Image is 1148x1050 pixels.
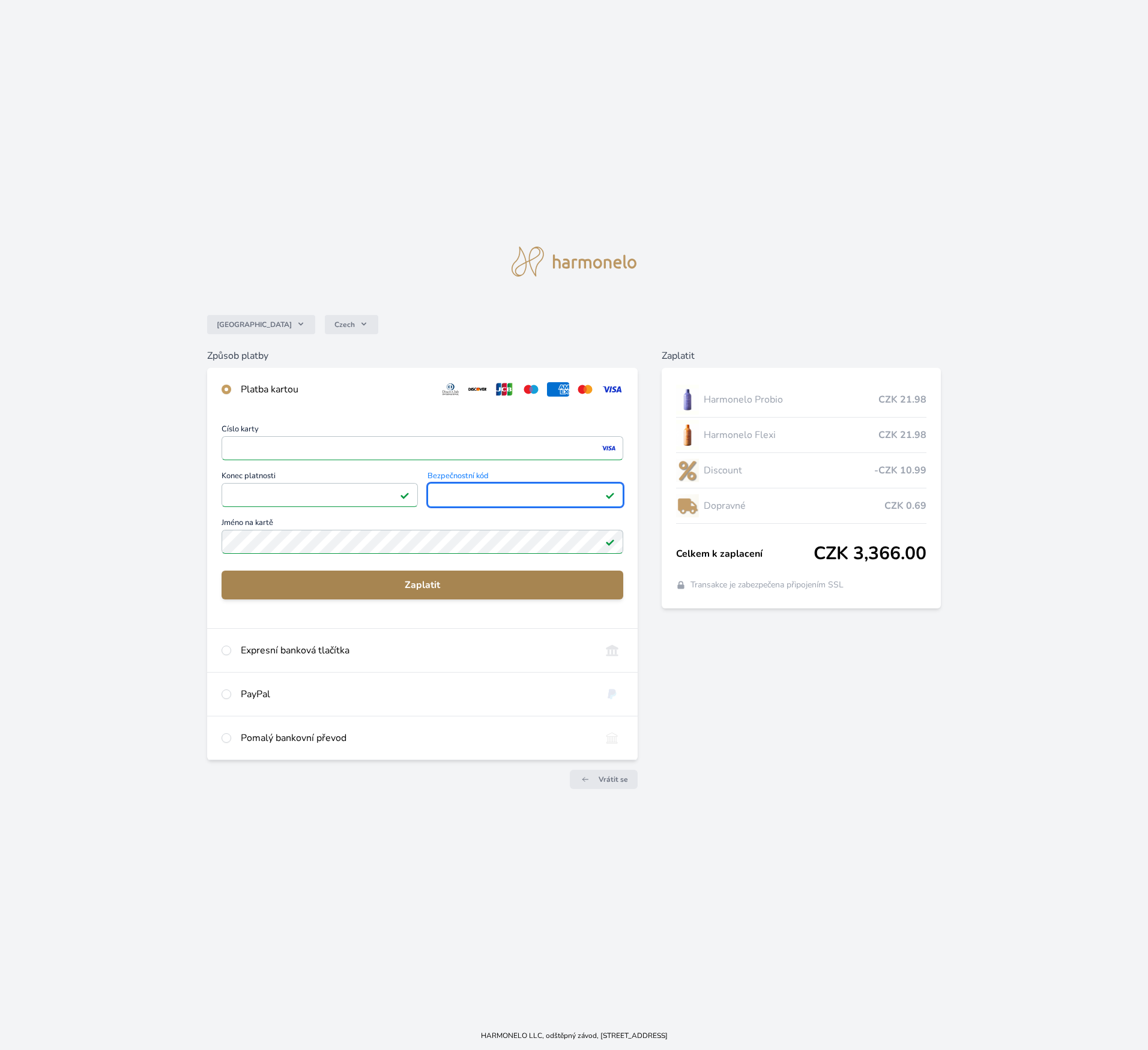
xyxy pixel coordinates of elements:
span: Discount [704,463,874,478]
img: logo.svg [512,247,636,277]
span: Transakce je zabezpečena připojením SSL [690,579,844,591]
img: CLEAN_FLEXI_se_stinem_x-hi_(1)-lo.jpg [676,420,699,450]
img: Platné pole [400,490,409,500]
img: bankTransfer_IBAN.svg [601,731,623,745]
span: Konec platnosti [222,472,417,483]
span: CZK 0.69 [884,499,926,513]
span: Jméno na kartě [222,519,623,530]
span: Zaplatit [231,578,614,592]
span: [GEOGRAPHIC_DATA] [217,320,292,329]
div: Expresní banková tlačítka [241,643,591,658]
span: Harmonelo Probio [704,392,878,407]
span: -CZK 10.99 [874,463,926,478]
h6: Zaplatit [662,349,941,363]
span: Bezpečnostní kód [427,472,623,483]
div: PayPal [241,687,591,701]
img: maestro.svg [520,382,542,397]
img: visa [600,443,617,454]
span: Harmonelo Flexi [704,428,878,442]
iframe: Iframe pro číslo karty [227,440,618,457]
img: Konec platnosti [396,490,412,500]
img: discount-lo.png [676,455,699,485]
button: [GEOGRAPHIC_DATA] [207,315,315,334]
iframe: Iframe pro datum vypršení platnosti [227,487,412,503]
img: amex.svg [547,382,569,397]
span: CZK 21.98 [878,428,926,442]
span: Dopravné [704,499,884,513]
span: Číslo karty [222,425,623,436]
img: delivery-lo.png [676,491,699,521]
span: CZK 3,366.00 [814,543,926,565]
img: Platné pole [605,490,615,500]
button: Zaplatit [222,571,623,599]
img: Platné pole [605,537,615,547]
img: jcb.svg [494,382,516,397]
iframe: Iframe pro bezpečnostní kód [433,487,618,503]
img: visa.svg [601,382,623,397]
span: Celkem k zaplacení [676,547,814,561]
span: Czech [334,320,355,329]
button: Czech [325,315,378,334]
span: Vrátit se [599,775,628,784]
img: mc.svg [574,382,596,397]
h6: Způsob platby [207,349,638,363]
input: Jméno na kartěPlatné pole [222,530,623,554]
img: paypal.svg [601,687,623,701]
img: diners.svg [440,382,462,397]
img: onlineBanking_CZ.svg [601,643,623,658]
span: CZK 21.98 [878,392,926,407]
a: Vrátit se [570,770,638,789]
div: Pomalý bankovní převod [241,731,591,745]
img: discover.svg [467,382,489,397]
img: CLEAN_PROBIO_se_stinem_x-lo.jpg [676,385,699,415]
div: Platba kartou [241,382,429,397]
